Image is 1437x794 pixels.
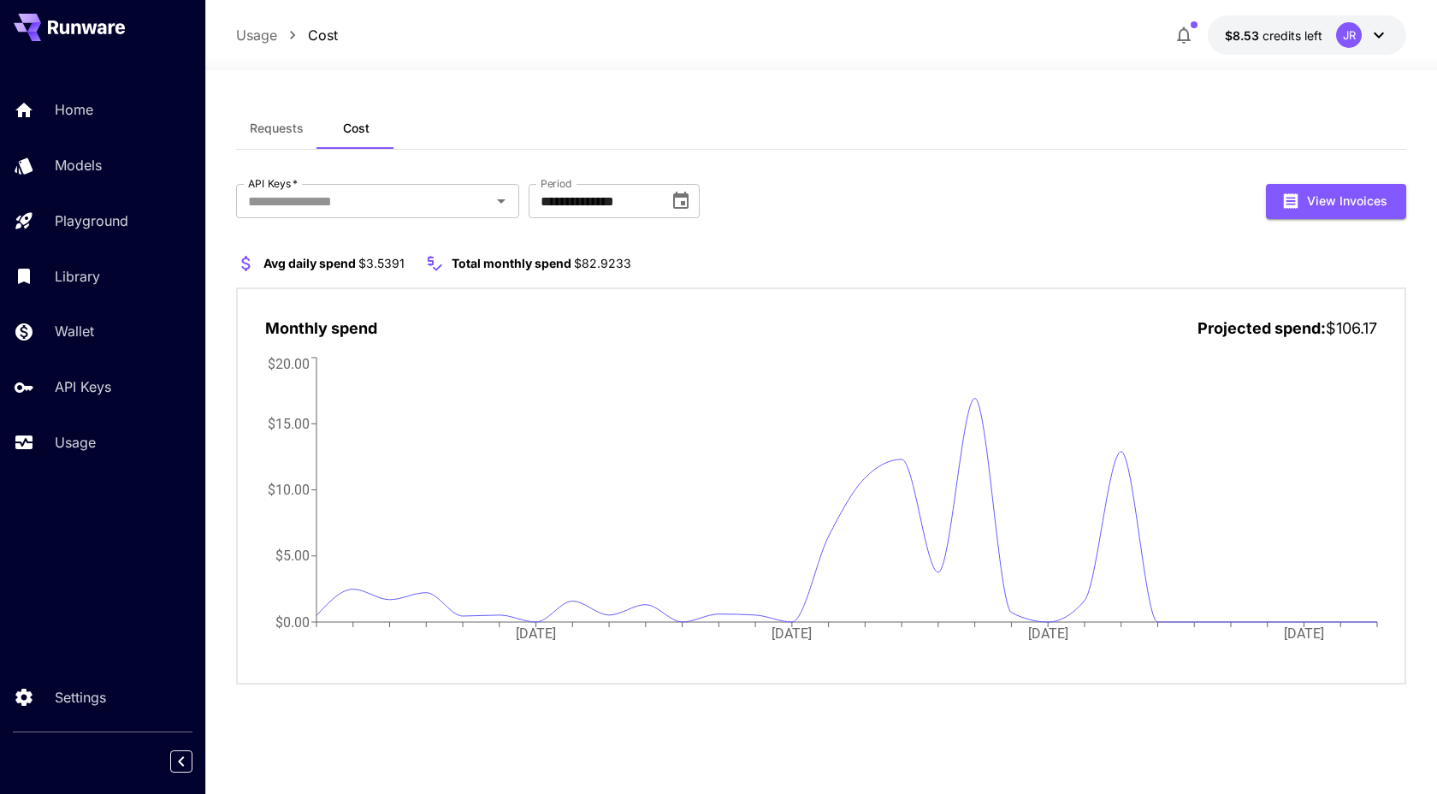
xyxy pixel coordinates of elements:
button: $8.53178JR [1208,15,1406,55]
label: Period [541,176,572,191]
a: Cost [308,25,338,45]
p: Usage [55,432,96,453]
tspan: $20.00 [268,355,310,371]
div: Collapse sidebar [183,746,205,777]
p: Playground [55,210,128,231]
tspan: $5.00 [275,548,310,564]
span: $3.5391 [358,256,405,270]
span: $8.53 [1225,28,1263,43]
button: View Invoices [1266,184,1406,219]
span: Total monthly spend [452,256,571,270]
a: View Invoices [1266,192,1406,208]
button: Choose date, selected date is Sep 1, 2025 [664,184,698,218]
tspan: [DATE] [516,625,556,642]
label: API Keys [248,176,298,191]
p: Models [55,155,102,175]
p: API Keys [55,376,111,397]
tspan: [DATE] [772,625,812,642]
span: $82.9233 [574,256,631,270]
p: Settings [55,687,106,708]
div: JR [1336,22,1362,48]
tspan: $0.00 [275,613,310,630]
p: Home [55,99,93,120]
tspan: $15.00 [268,415,310,431]
span: Cost [343,121,370,136]
span: Avg daily spend [263,256,356,270]
p: Library [55,266,100,287]
button: Collapse sidebar [170,750,192,773]
button: Open [489,189,513,213]
p: Wallet [55,321,94,341]
tspan: [DATE] [1284,625,1324,642]
span: $106.17 [1326,319,1377,337]
div: $8.53178 [1225,27,1322,44]
span: Requests [250,121,304,136]
tspan: [DATE] [1028,625,1068,642]
p: Monthly spend [265,317,377,340]
span: credits left [1263,28,1322,43]
a: Usage [236,25,277,45]
tspan: $10.00 [268,482,310,498]
nav: breadcrumb [236,25,338,45]
span: Projected spend: [1197,319,1326,337]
